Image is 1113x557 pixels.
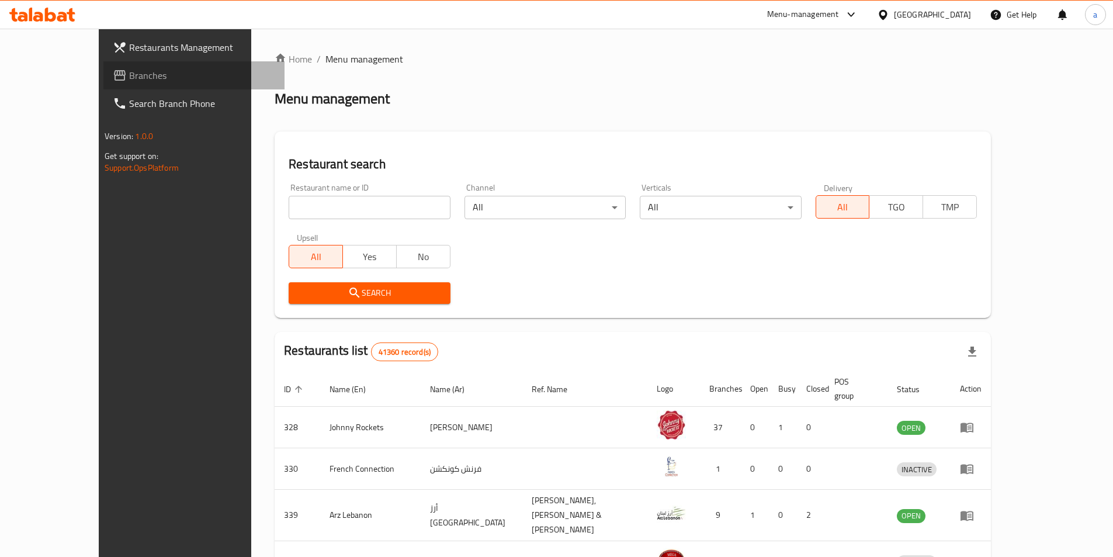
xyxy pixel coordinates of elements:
[325,52,403,66] span: Menu management
[289,196,450,219] input: Search for restaurant name or ID..
[421,490,522,541] td: أرز [GEOGRAPHIC_DATA]
[958,338,986,366] div: Export file
[464,196,626,219] div: All
[430,382,480,396] span: Name (Ar)
[317,52,321,66] li: /
[297,233,318,241] label: Upsell
[869,195,923,219] button: TGO
[960,420,982,434] div: Menu
[700,407,741,448] td: 37
[923,195,977,219] button: TMP
[640,196,801,219] div: All
[769,448,797,490] td: 0
[657,452,686,481] img: French Connection
[522,490,648,541] td: [PERSON_NAME],[PERSON_NAME] & [PERSON_NAME]
[897,509,925,523] div: OPEN
[767,8,839,22] div: Menu-management
[960,462,982,476] div: Menu
[700,448,741,490] td: 1
[897,463,937,476] span: INACTIVE
[342,245,397,268] button: Yes
[105,129,133,144] span: Version:
[1093,8,1097,21] span: a
[897,382,935,396] span: Status
[105,148,158,164] span: Get support on:
[275,490,320,541] td: 339
[797,448,825,490] td: 0
[821,199,865,216] span: All
[834,375,873,403] span: POS group
[897,462,937,476] div: INACTIVE
[289,245,343,268] button: All
[741,371,769,407] th: Open
[372,347,438,358] span: 41360 record(s)
[797,407,825,448] td: 0
[741,407,769,448] td: 0
[275,52,991,66] nav: breadcrumb
[741,448,769,490] td: 0
[700,490,741,541] td: 9
[741,490,769,541] td: 1
[700,371,741,407] th: Branches
[284,342,438,361] h2: Restaurants list
[330,382,381,396] span: Name (En)
[129,40,275,54] span: Restaurants Management
[284,382,306,396] span: ID
[348,248,392,265] span: Yes
[105,160,179,175] a: Support.OpsPlatform
[275,448,320,490] td: 330
[960,508,982,523] div: Menu
[421,448,522,490] td: فرنش كونكشن
[298,286,441,300] span: Search
[103,89,285,117] a: Search Branch Phone
[103,33,285,61] a: Restaurants Management
[275,89,390,108] h2: Menu management
[816,195,870,219] button: All
[657,499,686,528] img: Arz Lebanon
[289,282,450,304] button: Search
[103,61,285,89] a: Branches
[421,407,522,448] td: [PERSON_NAME]
[769,490,797,541] td: 0
[294,248,338,265] span: All
[275,407,320,448] td: 328
[928,199,972,216] span: TMP
[129,68,275,82] span: Branches
[396,245,450,268] button: No
[897,421,925,435] span: OPEN
[797,490,825,541] td: 2
[532,382,582,396] span: Ref. Name
[769,407,797,448] td: 1
[894,8,971,21] div: [GEOGRAPHIC_DATA]
[320,490,421,541] td: Arz Lebanon
[371,342,438,361] div: Total records count
[135,129,153,144] span: 1.0.0
[951,371,991,407] th: Action
[874,199,918,216] span: TGO
[320,407,421,448] td: Johnny Rockets
[657,410,686,440] img: Johnny Rockets
[401,248,446,265] span: No
[769,371,797,407] th: Busy
[275,52,312,66] a: Home
[289,155,977,173] h2: Restaurant search
[824,184,853,192] label: Delivery
[797,371,825,407] th: Closed
[129,96,275,110] span: Search Branch Phone
[897,509,925,523] span: OPEN
[647,371,700,407] th: Logo
[320,448,421,490] td: French Connection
